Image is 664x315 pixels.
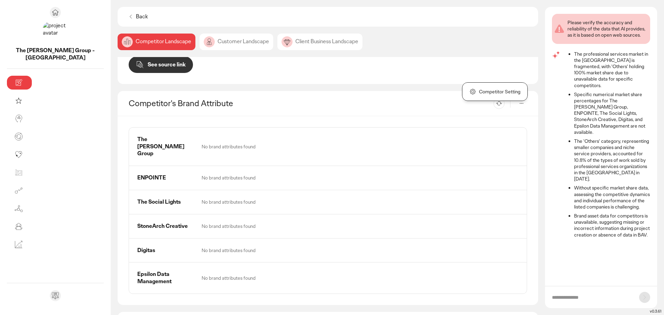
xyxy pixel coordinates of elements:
[204,36,215,47] img: image
[43,22,68,47] img: project avatar
[200,34,273,50] div: Customer Landscape
[277,34,362,50] div: Client Business Landscape
[50,290,61,301] div: Send feedback
[137,223,193,230] div: StoneArch Creative
[137,174,193,182] div: ENPOINTE
[137,198,193,206] div: The Social Lights
[202,143,256,150] div: No brand attributes found
[129,98,233,109] h2: Competitor's Brand Attribute
[202,175,256,181] div: No brand attributes found
[574,213,650,238] li: Brand asset data for competitors is unavailable, suggesting missing or incorrect information duri...
[568,19,647,38] div: Please verify the accuracy and reliability of the data that AI provides, as it is based on open w...
[137,247,193,254] div: Digitas
[136,13,148,20] p: Back
[202,199,256,205] div: No brand attributes found
[137,136,193,157] div: The [PERSON_NAME] Group
[122,36,133,47] img: image
[494,98,505,109] button: Refresh
[137,271,193,285] div: Epsilon Data Management
[129,56,193,73] button: See source link
[202,223,256,229] div: No brand attributes found
[148,62,186,67] p: See source link
[7,47,104,62] p: The Lacek Group - AMERICAS
[574,51,650,89] li: The professional services market in the [GEOGRAPHIC_DATA] is fragmented, with 'Others' holding 10...
[574,138,650,182] li: The 'Others' category, representing smaller companies and niche service providers, accounted for ...
[118,34,195,50] div: Competitor Landscape
[574,185,650,210] li: Without specific market share data, assessing the competitive dynamics and individual performance...
[282,36,293,47] img: image
[202,275,256,281] div: No brand attributes found
[202,247,256,253] div: No brand attributes found
[479,89,520,95] p: Competitor Setting
[574,91,650,135] li: Specific numerical market share percentages for The [PERSON_NAME] Group, ENPOINTE, The Social Lig...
